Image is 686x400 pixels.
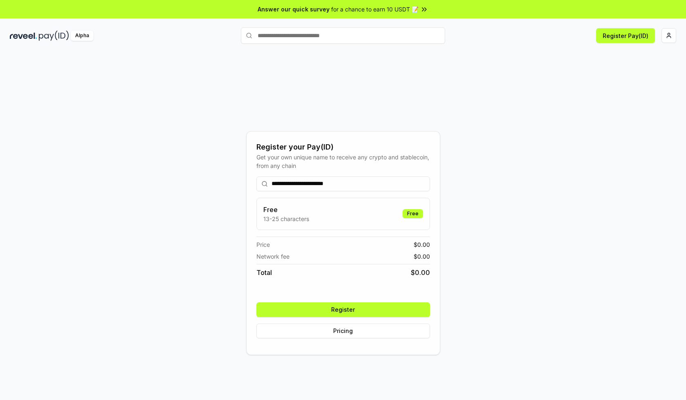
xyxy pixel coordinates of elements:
span: $ 0.00 [414,240,430,249]
span: Network fee [256,252,290,261]
p: 13-25 characters [263,215,309,223]
span: Price [256,240,270,249]
img: reveel_dark [10,31,37,41]
button: Pricing [256,324,430,338]
img: pay_id [39,31,69,41]
span: $ 0.00 [411,268,430,277]
span: Total [256,268,272,277]
button: Register [256,302,430,317]
div: Alpha [71,31,94,41]
div: Register your Pay(ID) [256,141,430,153]
span: for a chance to earn 10 USDT 📝 [331,5,419,13]
h3: Free [263,205,309,215]
span: Answer our quick survey [258,5,330,13]
button: Register Pay(ID) [596,28,655,43]
span: $ 0.00 [414,252,430,261]
div: Free [403,209,423,218]
div: Get your own unique name to receive any crypto and stablecoin, from any chain [256,153,430,170]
